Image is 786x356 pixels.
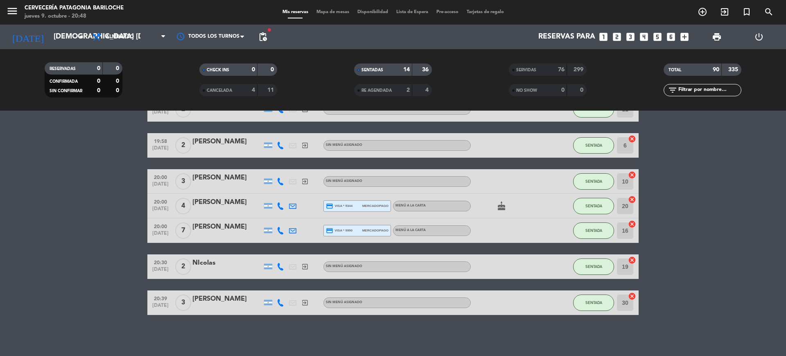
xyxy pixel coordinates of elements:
span: TOTAL [669,68,681,72]
i: exit_to_app [301,299,309,306]
span: 4 [175,198,191,214]
i: credit_card [326,227,333,234]
span: [DATE] [150,206,171,215]
span: Lista de Espera [392,10,432,14]
span: Mapa de mesas [312,10,353,14]
strong: 0 [97,66,100,71]
strong: 0 [561,87,565,93]
i: looks_4 [639,32,649,42]
i: filter_list [668,85,678,95]
span: Tarjetas de regalo [463,10,508,14]
span: SENTADA [585,143,602,147]
span: MENÚ A LA CARTA [395,229,426,232]
span: [DATE] [150,303,171,312]
i: menu [6,5,18,17]
span: Sin menú asignado [326,143,362,147]
strong: 0 [580,87,585,93]
span: Mis reservas [278,10,312,14]
input: Filtrar por nombre... [678,86,741,95]
span: SENTADA [585,204,602,208]
i: cancel [628,220,636,228]
span: 3 [175,173,191,190]
span: Sin menú asignado [326,179,362,183]
span: Pre-acceso [432,10,463,14]
span: visa * 9990 [326,227,352,234]
strong: 2 [407,87,410,93]
span: 7 [175,222,191,239]
i: exit_to_app [301,263,309,270]
span: SENTADA [585,300,602,305]
span: CONFIRMADA [50,79,78,84]
strong: 299 [574,67,585,73]
span: [DATE] [150,109,171,119]
span: 2 [175,137,191,154]
span: fiber_manual_record [267,27,272,32]
i: looks_3 [625,32,636,42]
span: Almuerzo [106,34,134,40]
span: NO SHOW [516,88,537,93]
i: exit_to_app [720,7,730,17]
i: cancel [628,256,636,264]
i: add_circle_outline [698,7,707,17]
strong: 36 [422,67,430,73]
span: mercadopago [362,228,388,233]
i: looks_5 [652,32,663,42]
span: CHECK INS [207,68,229,72]
strong: 14 [403,67,410,73]
strong: 11 [267,87,276,93]
i: power_settings_new [754,32,764,42]
strong: 0 [116,66,121,71]
i: looks_6 [666,32,676,42]
i: cancel [628,171,636,179]
div: jueves 9. octubre - 20:48 [25,12,124,20]
strong: 4 [425,87,430,93]
span: Disponibilidad [353,10,392,14]
span: 20:30 [150,257,171,267]
button: SENTADA [573,258,614,275]
button: SENTADA [573,222,614,239]
strong: 0 [97,78,100,84]
div: [PERSON_NAME] [192,197,262,208]
div: LOG OUT [738,25,780,49]
span: 20:00 [150,221,171,231]
div: [PERSON_NAME] [192,136,262,147]
i: turned_in_not [742,7,752,17]
span: 19:58 [150,136,171,145]
i: cancel [628,292,636,300]
i: cancel [628,135,636,143]
span: MENÚ A LA CARTA [395,204,426,207]
div: NIcolas [192,258,262,268]
button: SENTADA [573,137,614,154]
span: [DATE] [150,181,171,191]
span: pending_actions [258,32,268,42]
button: SENTADA [573,198,614,214]
span: Sin menú asignado [326,265,362,268]
span: [DATE] [150,231,171,240]
div: [PERSON_NAME] [192,222,262,232]
span: Sin menú asignado [326,301,362,304]
span: [DATE] [150,145,171,155]
span: print [712,32,722,42]
span: RE AGENDADA [361,88,392,93]
div: [PERSON_NAME] [192,172,262,183]
button: menu [6,5,18,20]
strong: 0 [116,78,121,84]
button: SENTADA [573,295,614,311]
strong: 4 [252,87,255,93]
i: cancel [628,195,636,204]
strong: 76 [558,67,565,73]
span: CANCELADA [207,88,232,93]
i: exit_to_app [301,142,309,149]
strong: 0 [116,88,121,93]
strong: 0 [271,67,276,73]
span: SENTADA [585,228,602,233]
span: SENTADA [585,179,602,184]
span: 3 [175,295,191,311]
span: RESERVADAS [50,67,76,71]
i: cake [497,201,506,211]
strong: 0 [97,88,100,93]
span: SENTADAS [361,68,383,72]
strong: 0 [252,67,255,73]
i: [DATE] [6,28,50,46]
strong: 335 [728,67,740,73]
